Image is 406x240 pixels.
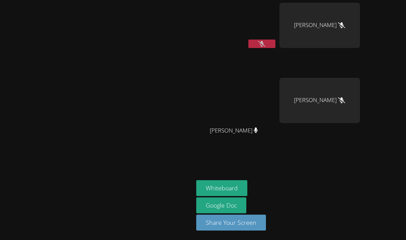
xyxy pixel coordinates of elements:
[279,78,360,123] div: [PERSON_NAME]
[196,215,266,231] button: Share Your Screen
[279,3,360,48] div: [PERSON_NAME]
[210,126,258,136] span: [PERSON_NAME]
[196,197,246,213] a: Google Doc
[196,180,247,196] button: Whiteboard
